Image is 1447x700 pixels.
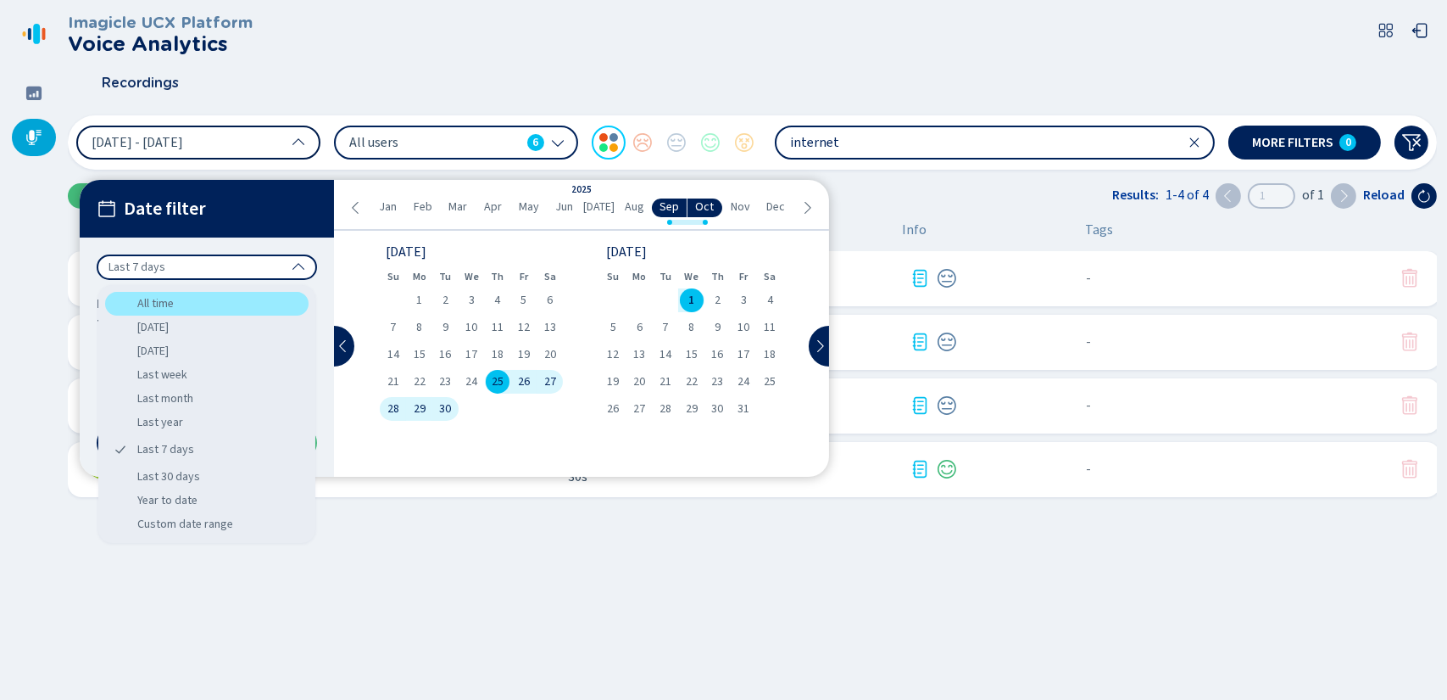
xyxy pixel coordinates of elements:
span: 10 [465,322,477,333]
span: 7 [662,322,668,333]
div: Thu Oct 23 2025 [704,370,731,394]
div: [DATE] [386,246,557,258]
svg: chevron-left [1222,189,1235,203]
svg: chevron-right [800,201,814,215]
span: 8 [688,322,694,333]
span: All users [349,133,520,152]
button: Clear filters [1394,126,1428,160]
span: 11 [764,322,776,333]
span: 12 [607,349,619,361]
span: 13 [633,349,645,361]
div: Dashboard [12,75,56,112]
span: 26 [607,403,619,415]
span: More filters [1253,136,1334,149]
div: Fri Sep 12 2025 [510,316,537,339]
span: 25 [764,376,776,388]
span: 25 [492,376,504,388]
abbr: Tuesday [439,271,451,283]
svg: trash-fill [1400,268,1420,288]
span: 22 [414,376,426,388]
span: 15 [414,349,426,361]
span: 2 [442,294,448,306]
span: Jan [379,200,397,214]
span: 21 [659,376,671,388]
svg: chevron-right [1337,189,1350,203]
div: Wed Sep 24 2025 [459,370,485,394]
div: Tue Sep 30 2025 [432,397,459,421]
div: Sat Sep 06 2025 [537,288,563,312]
svg: close [1188,136,1201,149]
abbr: Wednesday [465,271,479,283]
span: 1 [416,294,422,306]
div: Wed Sep 03 2025 [459,288,485,312]
div: Thu Oct 02 2025 [704,288,731,312]
div: Sat Oct 18 2025 [757,343,783,367]
span: 31 [737,403,749,415]
div: Fri Sep 19 2025 [510,343,537,367]
div: Tue Sep 16 2025 [432,343,459,367]
div: Transcription available [910,459,930,479]
div: Fri Oct 24 2025 [731,370,757,394]
abbr: Thursday [491,271,504,283]
abbr: Thursday [711,271,724,283]
div: Thu Sep 18 2025 [485,343,511,367]
span: 7 [390,322,396,333]
span: of 1 [1302,188,1324,203]
div: Sat Oct 11 2025 [757,316,783,339]
input: Filter by words contained in transcription [776,127,1213,158]
span: 17 [465,349,477,361]
abbr: Sunday [387,271,399,283]
span: 30 [439,403,451,415]
abbr: Tuesday [659,271,671,283]
span: 17 [737,349,749,361]
div: Thu Oct 09 2025 [704,316,731,339]
svg: telephone-outbound [81,459,102,479]
div: [DATE] [105,316,309,339]
span: 28 [659,403,671,415]
span: 15 [686,349,698,361]
div: Sun Oct 26 2025 [600,397,626,421]
svg: tick [114,443,127,456]
svg: arrow-clockwise [1417,189,1431,203]
span: 16 [712,349,724,361]
div: Fri Oct 10 2025 [731,316,757,339]
svg: mic-fill [25,129,42,146]
span: 8 [416,322,422,333]
div: Last week [105,363,309,387]
span: 20 [633,376,645,388]
span: 19 [518,349,530,361]
span: Tags [1085,222,1113,238]
span: 5 [520,294,526,306]
svg: box-arrow-left [1411,22,1428,39]
svg: journal-text [910,459,930,479]
span: Aug [625,200,644,214]
span: 18 [764,349,776,361]
div: Sun Oct 19 2025 [600,370,626,394]
span: 13 [544,322,556,333]
div: Last 30 days [105,465,309,489]
div: All time [105,292,309,316]
svg: funnel-disabled [1401,132,1422,153]
svg: journal-text [910,395,930,416]
abbr: Saturday [544,271,556,283]
span: 28 [387,403,399,415]
span: 27 [633,403,645,415]
span: 18 [492,349,504,361]
span: 6 [637,322,643,333]
div: Last 7 days [105,434,309,465]
span: To [97,314,131,334]
div: Fri Oct 31 2025 [731,397,757,421]
div: Sat Sep 20 2025 [537,343,563,367]
div: Tue Oct 07 2025 [653,316,679,339]
button: Cancel [97,426,203,460]
button: Reload the current page [1411,183,1437,209]
span: 24 [465,376,477,388]
button: Previous page [1216,183,1241,209]
button: Your role doesn't allow you to delete this conversation [1400,268,1420,288]
div: Sat Sep 27 2025 [537,370,563,394]
div: Mon Oct 20 2025 [626,370,653,394]
button: Your role doesn't allow you to delete this conversation [1400,459,1420,479]
div: Neutral sentiment [937,332,957,352]
svg: chevron-up [292,260,305,274]
svg: chevron-right [813,339,826,353]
